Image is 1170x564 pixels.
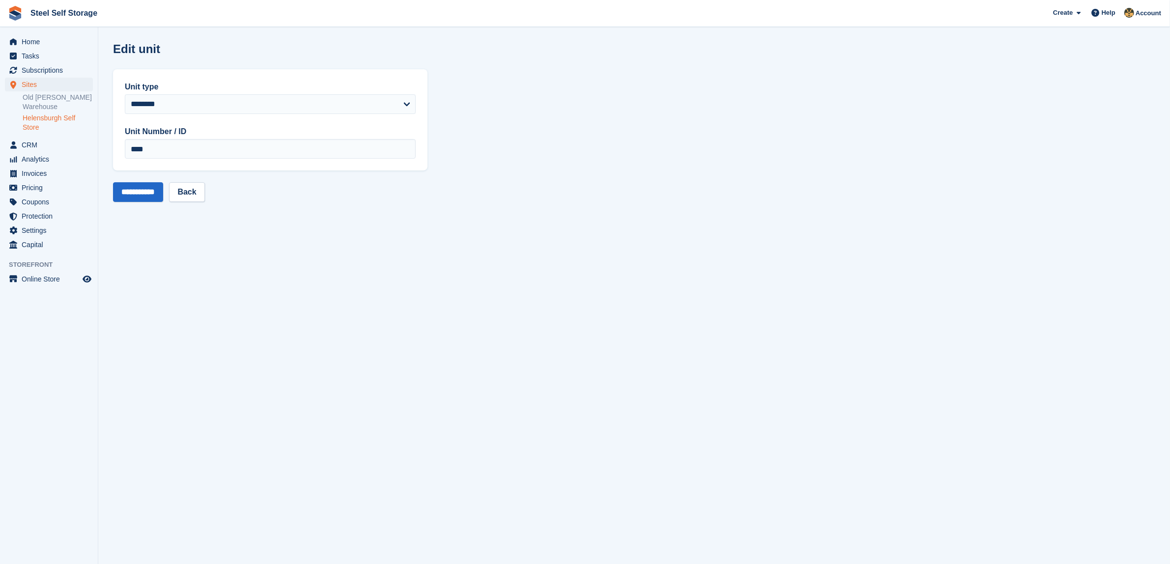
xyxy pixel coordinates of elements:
[22,63,81,77] span: Subscriptions
[113,42,160,56] h1: Edit unit
[23,93,93,112] a: Old [PERSON_NAME] Warehouse
[125,126,416,138] label: Unit Number / ID
[5,224,93,237] a: menu
[5,167,93,180] a: menu
[5,78,93,91] a: menu
[1102,8,1115,18] span: Help
[5,152,93,166] a: menu
[5,63,93,77] a: menu
[169,182,204,202] a: Back
[8,6,23,21] img: stora-icon-8386f47178a22dfd0bd8f6a31ec36ba5ce8667c1dd55bd0f319d3a0aa187defe.svg
[5,209,93,223] a: menu
[5,35,93,49] a: menu
[27,5,101,21] a: Steel Self Storage
[5,195,93,209] a: menu
[5,272,93,286] a: menu
[22,152,81,166] span: Analytics
[22,224,81,237] span: Settings
[22,195,81,209] span: Coupons
[1124,8,1134,18] img: James Steel
[5,49,93,63] a: menu
[22,78,81,91] span: Sites
[125,81,416,93] label: Unit type
[22,49,81,63] span: Tasks
[1136,8,1161,18] span: Account
[22,181,81,195] span: Pricing
[22,209,81,223] span: Protection
[9,260,98,270] span: Storefront
[22,167,81,180] span: Invoices
[5,138,93,152] a: menu
[23,113,93,132] a: Helensburgh Self Store
[1053,8,1073,18] span: Create
[22,138,81,152] span: CRM
[5,181,93,195] a: menu
[5,238,93,252] a: menu
[22,35,81,49] span: Home
[81,273,93,285] a: Preview store
[22,238,81,252] span: Capital
[22,272,81,286] span: Online Store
